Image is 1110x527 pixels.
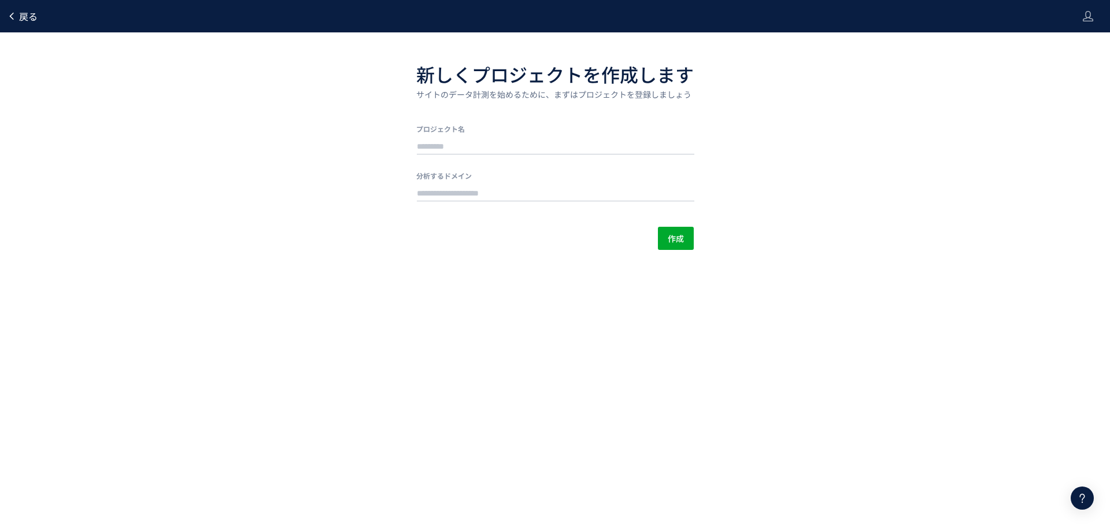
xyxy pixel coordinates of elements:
label: プロジェクト名 [416,124,694,134]
span: 作成 [668,227,684,250]
h1: 新しくプロジェクトを作成します [416,60,694,88]
span: 戻る [19,9,38,23]
p: サイトのデータ計測を始めるために、まずはプロジェクトを登録しましょう [416,88,694,101]
button: 作成 [658,227,694,250]
label: 分析するドメイン [416,171,694,180]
